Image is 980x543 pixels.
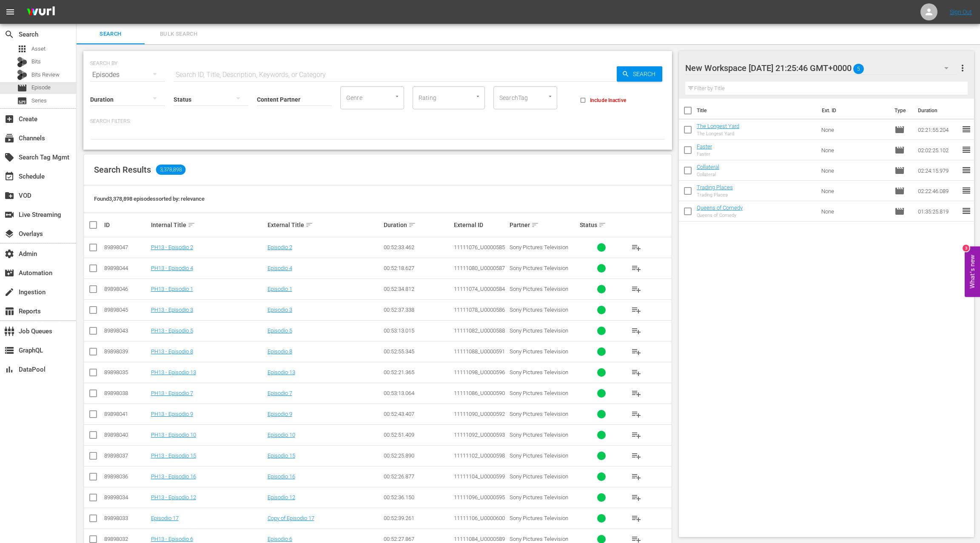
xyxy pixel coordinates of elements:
[384,244,451,250] div: 00:52:33.462
[580,220,624,230] div: Status
[474,92,482,100] button: Open
[104,494,148,500] div: 89898034
[454,536,505,542] span: 11111084_U0000589
[961,145,971,155] span: reorder
[454,432,505,438] span: 11111092_U0000593
[104,265,148,271] div: 89898044
[384,515,451,521] div: 00:52:39.261
[31,83,51,92] span: Episode
[268,536,292,542] a: Episodio 6
[393,92,401,100] button: Open
[104,348,148,355] div: 89898039
[384,327,451,334] div: 00:53:13.015
[626,508,647,529] button: playlist_add
[151,265,193,271] a: PH13 - Episodio 4
[510,286,568,292] span: Sony Pictures Television
[151,515,179,521] a: Episodio 17
[697,205,743,211] a: Queens of Comedy
[4,133,14,143] span: Channels
[384,307,451,313] div: 00:52:37.338
[104,536,148,542] div: 89898032
[697,99,817,122] th: Title
[151,473,196,480] a: PH13 - Episodio 16
[626,321,647,341] button: playlist_add
[818,140,892,160] td: None
[626,383,647,404] button: playlist_add
[90,63,165,87] div: Episodes
[454,369,505,375] span: 11111098_U0000596
[104,411,148,417] div: 89898041
[685,56,957,80] div: New Workspace [DATE] 21:25:46 GMT+0000
[151,369,196,375] a: PH13 - Episodio 13
[4,287,14,297] span: Ingestion
[268,220,382,230] div: External Title
[631,284,641,294] span: playlist_add
[151,286,193,292] a: PH13 - Episodio 1
[454,286,505,292] span: 11111074_U0000584
[268,265,292,271] a: Episodio 4
[454,348,505,355] span: 11111088_U0000591
[598,221,606,229] span: sort
[268,452,295,459] a: Episodio 15
[104,515,148,521] div: 89898033
[697,131,739,136] div: The Longest Yard
[697,143,712,150] a: Faster
[818,160,892,181] td: None
[895,125,905,135] span: Episode
[454,515,505,521] span: 11111106_U0000600
[4,326,14,336] span: Job Queues
[626,300,647,320] button: playlist_add
[90,118,665,125] p: Search Filters:
[895,186,905,196] span: Episode
[151,536,193,542] a: PH13 - Episodio 6
[631,347,641,357] span: playlist_add
[104,452,148,459] div: 89898037
[914,201,961,222] td: 01:35:25.819
[631,326,641,336] span: playlist_add
[510,348,568,355] span: Sony Pictures Television
[151,307,193,313] a: PH13 - Episodio 3
[510,411,568,417] span: Sony Pictures Television
[961,185,971,196] span: reorder
[454,473,505,480] span: 11111104_U0000599
[454,307,505,313] span: 11111078_U0000586
[626,237,647,258] button: playlist_add
[104,369,148,375] div: 89898035
[104,432,148,438] div: 89898040
[454,390,505,396] span: 11111086_U0000590
[697,192,733,198] div: Trading Places
[104,222,148,228] div: ID
[957,58,968,78] button: more_vert
[531,221,539,229] span: sort
[151,348,193,355] a: PH13 - Episodio 8
[913,99,964,122] th: Duration
[510,307,568,313] span: Sony Pictures Television
[546,92,554,100] button: Open
[384,411,451,417] div: 00:52:43.407
[31,97,47,105] span: Series
[268,307,292,313] a: Episodio 3
[384,348,451,355] div: 00:52:55.345
[384,286,451,292] div: 00:52:34.812
[454,265,505,271] span: 11111080_U0000587
[963,244,969,251] div: 3
[454,222,507,228] div: External ID
[150,29,208,39] span: Bulk Search
[961,165,971,175] span: reorder
[950,9,972,15] a: Sign Out
[4,210,14,220] span: Live Streaming
[151,220,265,230] div: Internal Title
[268,390,292,396] a: Episodio 7
[626,404,647,424] button: playlist_add
[5,7,15,17] span: menu
[818,119,892,140] td: None
[510,369,568,375] span: Sony Pictures Television
[94,196,205,202] span: Found 3,378,898 episodes sorted by: relevance
[697,172,719,177] div: Collateral
[104,473,148,480] div: 89898036
[4,114,14,124] span: Create
[384,452,451,459] div: 00:52:25.890
[631,430,641,440] span: playlist_add
[384,432,451,438] div: 00:52:51.409
[17,83,27,93] span: Episode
